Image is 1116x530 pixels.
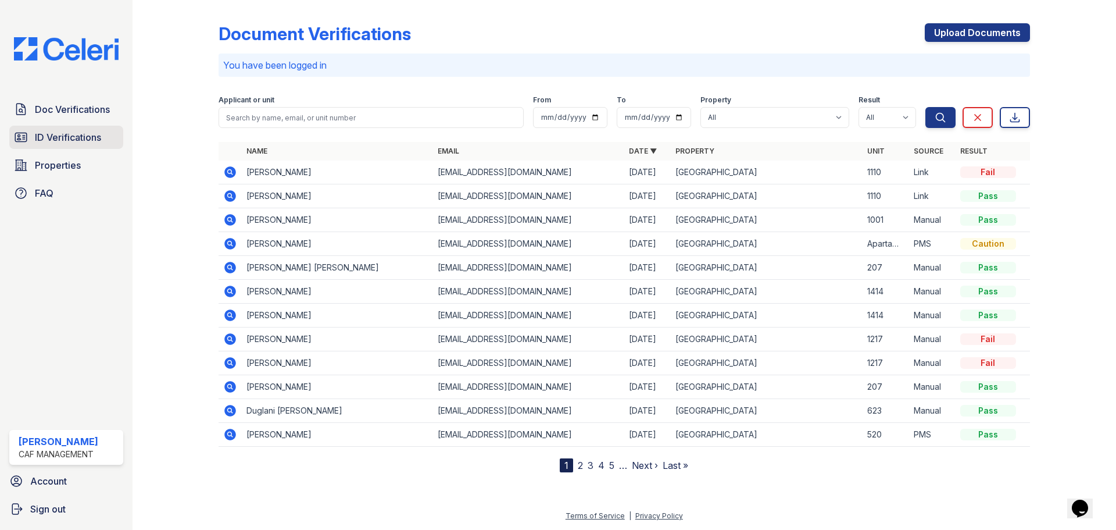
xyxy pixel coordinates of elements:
[35,186,53,200] span: FAQ
[560,458,573,472] div: 1
[909,304,956,328] td: Manual
[9,126,123,149] a: ID Verifications
[242,208,433,232] td: [PERSON_NAME]
[35,130,101,144] span: ID Verifications
[909,399,956,423] td: Manual
[671,280,862,304] td: [GEOGRAPHIC_DATA]
[960,190,1016,202] div: Pass
[223,58,1025,72] p: You have been logged in
[960,333,1016,345] div: Fail
[914,147,943,155] a: Source
[624,232,671,256] td: [DATE]
[909,208,956,232] td: Manual
[859,95,880,105] label: Result
[242,375,433,399] td: [PERSON_NAME]
[598,460,604,471] a: 4
[624,280,671,304] td: [DATE]
[671,328,862,351] td: [GEOGRAPHIC_DATA]
[242,399,433,423] td: Duglani [PERSON_NAME]
[671,351,862,375] td: [GEOGRAPHIC_DATA]
[19,435,98,449] div: [PERSON_NAME]
[960,310,1016,321] div: Pass
[433,232,624,256] td: [EMAIL_ADDRESS][DOMAIN_NAME]
[960,357,1016,369] div: Fail
[624,375,671,399] td: [DATE]
[624,256,671,280] td: [DATE]
[700,95,731,105] label: Property
[909,232,956,256] td: PMS
[863,423,909,447] td: 520
[635,511,683,520] a: Privacy Policy
[5,469,128,493] a: Account
[433,256,624,280] td: [EMAIL_ADDRESS][DOMAIN_NAME]
[433,184,624,208] td: [EMAIL_ADDRESS][DOMAIN_NAME]
[960,405,1016,417] div: Pass
[960,381,1016,393] div: Pass
[578,460,583,471] a: 2
[9,182,123,205] a: FAQ
[624,399,671,423] td: [DATE]
[960,166,1016,178] div: Fail
[863,351,909,375] td: 1217
[863,184,909,208] td: 1110
[863,399,909,423] td: 623
[242,328,433,351] td: [PERSON_NAME]
[35,102,110,116] span: Doc Verifications
[863,256,909,280] td: 207
[671,184,862,208] td: [GEOGRAPHIC_DATA]
[624,304,671,328] td: [DATE]
[30,474,67,488] span: Account
[960,262,1016,273] div: Pass
[246,147,267,155] a: Name
[219,23,411,44] div: Document Verifications
[909,423,956,447] td: PMS
[242,280,433,304] td: [PERSON_NAME]
[433,399,624,423] td: [EMAIL_ADDRESS][DOMAIN_NAME]
[5,497,128,521] a: Sign out
[909,328,956,351] td: Manual
[671,208,862,232] td: [GEOGRAPHIC_DATA]
[242,256,433,280] td: [PERSON_NAME] [PERSON_NAME]
[863,375,909,399] td: 207
[242,423,433,447] td: [PERSON_NAME]
[1067,483,1104,518] iframe: chat widget
[219,107,524,128] input: Search by name, email, or unit number
[671,375,862,399] td: [GEOGRAPHIC_DATA]
[671,256,862,280] td: [GEOGRAPHIC_DATA]
[9,154,123,177] a: Properties
[619,458,627,472] span: …
[588,460,593,471] a: 3
[863,328,909,351] td: 1217
[863,304,909,328] td: 1414
[433,161,624,184] td: [EMAIL_ADDRESS][DOMAIN_NAME]
[624,351,671,375] td: [DATE]
[671,304,862,328] td: [GEOGRAPHIC_DATA]
[960,214,1016,226] div: Pass
[925,23,1030,42] a: Upload Documents
[624,328,671,351] td: [DATE]
[629,511,631,520] div: |
[433,328,624,351] td: [EMAIL_ADDRESS][DOMAIN_NAME]
[433,304,624,328] td: [EMAIL_ADDRESS][DOMAIN_NAME]
[219,95,274,105] label: Applicant or unit
[433,423,624,447] td: [EMAIL_ADDRESS][DOMAIN_NAME]
[909,351,956,375] td: Manual
[671,232,862,256] td: [GEOGRAPHIC_DATA]
[867,147,885,155] a: Unit
[863,280,909,304] td: 1414
[624,184,671,208] td: [DATE]
[433,375,624,399] td: [EMAIL_ADDRESS][DOMAIN_NAME]
[242,351,433,375] td: [PERSON_NAME]
[242,184,433,208] td: [PERSON_NAME]
[533,95,551,105] label: From
[960,429,1016,440] div: Pass
[960,286,1016,297] div: Pass
[909,161,956,184] td: Link
[671,399,862,423] td: [GEOGRAPHIC_DATA]
[609,460,614,471] a: 5
[909,256,956,280] td: Manual
[242,161,433,184] td: [PERSON_NAME]
[671,161,862,184] td: [GEOGRAPHIC_DATA]
[242,304,433,328] td: [PERSON_NAME]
